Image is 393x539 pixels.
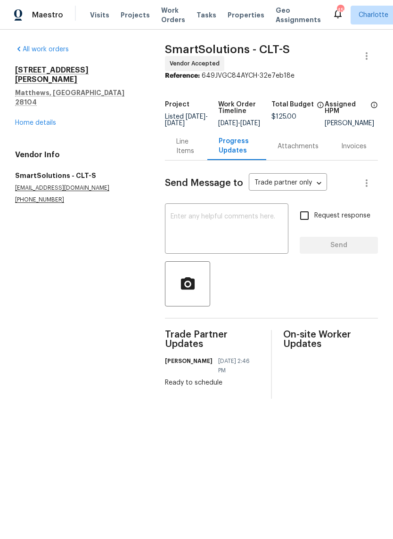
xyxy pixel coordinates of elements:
span: Visits [90,10,109,20]
span: Projects [121,10,150,20]
span: SmartSolutions - CLT-S [165,44,290,55]
span: Work Orders [161,6,185,24]
span: - [218,120,260,127]
span: $125.00 [271,113,296,120]
span: Trade Partner Updates [165,330,260,349]
span: [DATE] 2:46 PM [218,356,254,375]
span: Request response [314,211,370,221]
span: [DATE] [218,120,238,127]
h4: Vendor Info [15,150,142,160]
span: Tasks [196,12,216,18]
span: On-site Worker Updates [283,330,378,349]
h5: Assigned HPM [325,101,368,114]
span: [DATE] [165,120,185,127]
h6: [PERSON_NAME] [165,356,213,366]
span: [DATE] [240,120,260,127]
a: Home details [15,120,56,126]
span: - [165,113,208,127]
div: Invoices [341,142,367,151]
span: Properties [228,10,264,20]
div: Line Items [176,137,196,156]
h5: Work Order Timeline [218,101,271,114]
span: Geo Assignments [276,6,321,24]
div: Progress Updates [219,137,255,155]
div: 45 [337,6,344,15]
span: The total cost of line items that have been proposed by Opendoor. This sum includes line items th... [317,101,324,113]
div: 649JVGC84AYCH-32e7eb18e [165,71,378,80]
div: Attachments [278,142,319,151]
b: Reference: [165,72,200,79]
span: Listed [165,113,208,127]
span: Charlotte [359,10,388,20]
a: All work orders [15,46,69,53]
div: Ready to schedule [165,378,260,387]
h5: Total Budget [271,101,314,108]
h5: SmartSolutions - CLT-S [15,171,142,180]
span: [DATE] [186,113,205,120]
div: [PERSON_NAME] [325,120,378,127]
h5: Project [165,101,189,108]
span: The hpm assigned to this work order. [370,101,378,120]
span: Maestro [32,10,63,20]
span: Vendor Accepted [170,59,223,68]
span: Send Message to [165,178,243,188]
div: Trade partner only [249,176,327,191]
